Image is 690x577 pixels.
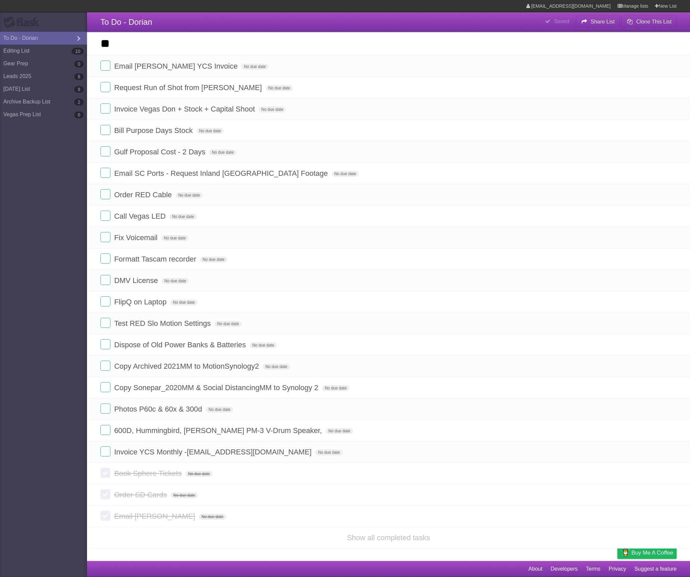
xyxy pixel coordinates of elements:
span: Gulf Proposal Cost - 2 Days [114,148,207,156]
span: Copy Archived 2021MM to MotionSynology2 [114,362,261,370]
span: Invoice YCS Monthly - [EMAIL_ADDRESS][DOMAIN_NAME] [114,448,313,456]
b: 8 [74,73,84,80]
span: To Do - Dorian [100,17,152,26]
span: Test RED Slo Motion Settings [114,319,212,328]
span: No due date [170,299,197,305]
b: Clone This List [636,19,672,24]
label: Done [100,361,110,371]
span: No due date [332,171,359,177]
span: No due date [200,257,227,263]
span: No due date [241,64,268,70]
a: Suggest a feature [634,563,677,575]
span: 600D, Hummingbird, [PERSON_NAME] PM-3 V-Drum Speaker, [114,426,324,435]
label: Done [100,511,110,521]
label: Done [100,211,110,221]
button: Clone This List [621,16,677,28]
span: Invoice Vegas Don + Stock + Capital Shoot [114,105,257,113]
label: Done [100,382,110,392]
span: No due date [259,106,286,113]
label: Done [100,275,110,285]
a: Privacy [609,563,626,575]
label: Done [100,446,110,456]
b: 2 [74,99,84,105]
label: Done [100,318,110,328]
a: About [528,563,542,575]
a: Show all completed tasks [347,533,430,542]
span: Buy me a coffee [631,547,673,559]
label: Done [100,254,110,264]
label: Done [100,404,110,414]
span: Call Vegas LED [114,212,167,220]
span: No due date [169,214,196,220]
span: No due date [266,85,293,91]
span: Email SC Ports - Request Inland [GEOGRAPHIC_DATA] Footage [114,169,330,177]
button: Share List [576,16,620,28]
label: Done [100,61,110,71]
label: Done [100,232,110,242]
a: Buy me a coffee [617,547,677,559]
label: Done [100,189,110,199]
span: No due date [322,385,349,391]
b: 6 [74,112,84,118]
span: Copy Sonepar_2020MM & Social DistancingMM to Synology 2 [114,383,320,392]
span: No due date [263,364,290,370]
label: Done [100,425,110,435]
span: No due date [326,428,353,434]
b: 0 [74,61,84,67]
label: Done [100,489,110,499]
span: No due date [206,407,233,413]
span: No due date [315,449,342,455]
span: FlipQ on Laptop [114,298,168,306]
label: Done [100,339,110,349]
b: Saved [554,18,569,24]
span: Formatt Tascam recorder [114,255,198,263]
span: No due date [250,342,277,348]
img: Buy me a coffee [621,547,630,558]
span: Order RED Cable [114,191,173,199]
b: 8 [74,86,84,93]
label: Done [100,468,110,478]
span: Book Sphere Tickets [114,469,183,478]
label: Done [100,296,110,306]
span: No due date [171,492,198,498]
span: Photos P60c & 60x & 300d [114,405,204,413]
span: No due date [209,149,236,155]
span: Bill Purpose Days Stock [114,126,194,135]
span: Email [PERSON_NAME] YCS Invoice [114,62,239,70]
a: Terms [586,563,601,575]
span: Email [PERSON_NAME] [114,512,197,520]
label: Done [100,82,110,92]
a: Developers [550,563,578,575]
span: No due date [199,514,226,520]
span: No due date [161,235,188,241]
span: Fix Voicemail [114,233,159,242]
span: Request Run of Shot from [PERSON_NAME] [114,83,263,92]
span: No due date [176,192,203,198]
span: Dispose of Old Power Banks & Batteries [114,341,248,349]
b: Share List [591,19,615,24]
span: No due date [214,321,242,327]
label: Done [100,146,110,156]
b: 10 [72,48,84,55]
span: No due date [196,128,224,134]
div: Flask [3,16,44,28]
span: Order SD Cards [114,491,169,499]
span: No due date [185,471,212,477]
span: DMV License [114,276,160,285]
label: Done [100,103,110,114]
label: Done [100,168,110,178]
label: Done [100,125,110,135]
span: No due date [162,278,189,284]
